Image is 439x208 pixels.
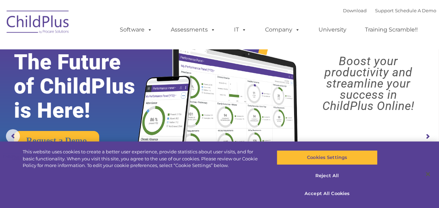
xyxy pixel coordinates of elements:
[343,8,367,13] a: Download
[3,6,73,41] img: ChildPlus by Procare Solutions
[375,8,394,13] a: Support
[258,23,307,37] a: Company
[97,46,118,51] span: Last name
[343,8,436,13] font: |
[420,166,436,182] button: Close
[23,148,263,169] div: This website uses cookies to create a better user experience, provide statistics about user visit...
[312,23,353,37] a: University
[14,50,154,123] rs-layer: The Future of ChildPlus is Here!
[113,23,159,37] a: Software
[358,23,425,37] a: Training Scramble!!
[277,168,378,183] button: Reject All
[227,23,254,37] a: IT
[395,8,436,13] a: Schedule A Demo
[303,55,433,111] rs-layer: Boost your productivity and streamline your success in ChildPlus Online!
[277,186,378,201] button: Accept All Cookies
[164,23,222,37] a: Assessments
[14,131,99,150] a: Request a Demo
[97,75,127,80] span: Phone number
[277,150,378,165] button: Cookies Settings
